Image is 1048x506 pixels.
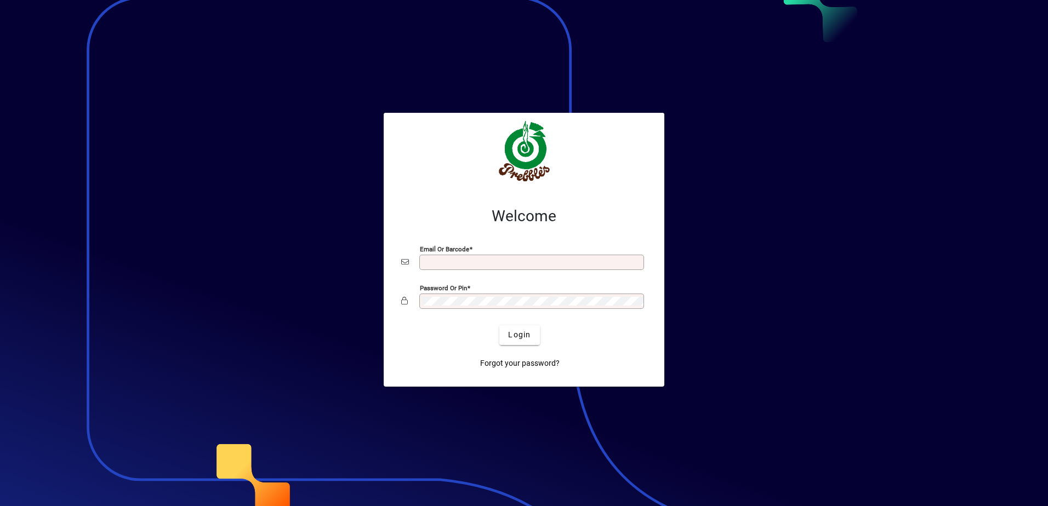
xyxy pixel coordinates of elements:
span: Forgot your password? [480,358,560,369]
h2: Welcome [401,207,647,226]
button: Login [499,325,539,345]
mat-label: Email or Barcode [420,245,469,252]
span: Login [508,329,531,341]
a: Forgot your password? [476,354,564,373]
mat-label: Password or Pin [420,284,467,291]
